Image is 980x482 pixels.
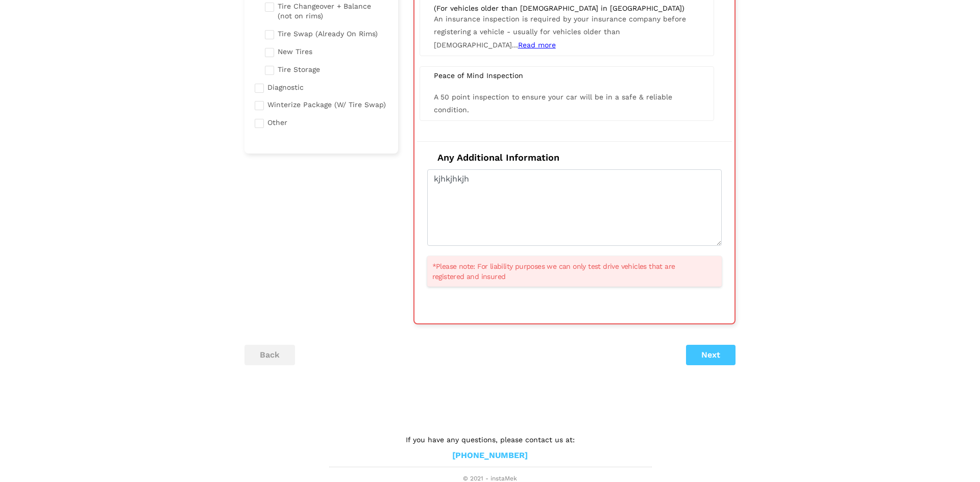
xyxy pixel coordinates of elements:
a: [PHONE_NUMBER] [452,450,528,461]
p: If you have any questions, please contact us at: [329,434,651,445]
span: *Please note: For liability purposes we can only test drive vehicles that are registered and insured [432,261,704,282]
div: (For vehicles older than [DEMOGRAPHIC_DATA] in [GEOGRAPHIC_DATA]) [434,4,700,13]
button: Next [686,345,736,365]
span: An insurance inspection is required by your insurance company before registering a vehicle - usua... [434,15,686,48]
h4: Any Additional Information [427,152,722,163]
button: back [244,345,295,365]
span: Read more [518,41,556,49]
div: Peace of Mind Inspection [426,71,707,80]
span: A 50 point inspection to ensure your car will be in a safe & reliable condition. [434,93,672,114]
